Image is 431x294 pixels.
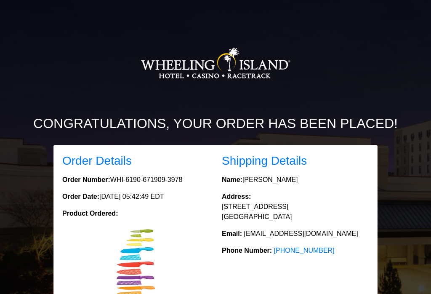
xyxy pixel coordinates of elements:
strong: Name: [222,176,242,183]
h2: Congratulations, your order has been placed! [20,115,411,131]
p: [DATE] 05:42:49 EDT [62,192,209,202]
p: WHI-6190-671909-3978 [62,175,209,185]
p: [PERSON_NAME] [222,175,369,185]
strong: Order Date: [62,193,99,200]
strong: Phone Number: [222,247,272,254]
a: [PHONE_NUMBER] [274,247,335,254]
strong: Address: [222,193,251,200]
h3: Shipping Details [222,154,369,168]
h3: Order Details [62,154,209,168]
strong: Product Ordered: [62,210,118,217]
img: Logo [141,21,290,105]
strong: Email: [222,230,242,237]
p: [EMAIL_ADDRESS][DOMAIN_NAME] [222,229,369,239]
strong: Order Number: [62,176,110,183]
p: [STREET_ADDRESS] [GEOGRAPHIC_DATA] [222,192,369,222]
